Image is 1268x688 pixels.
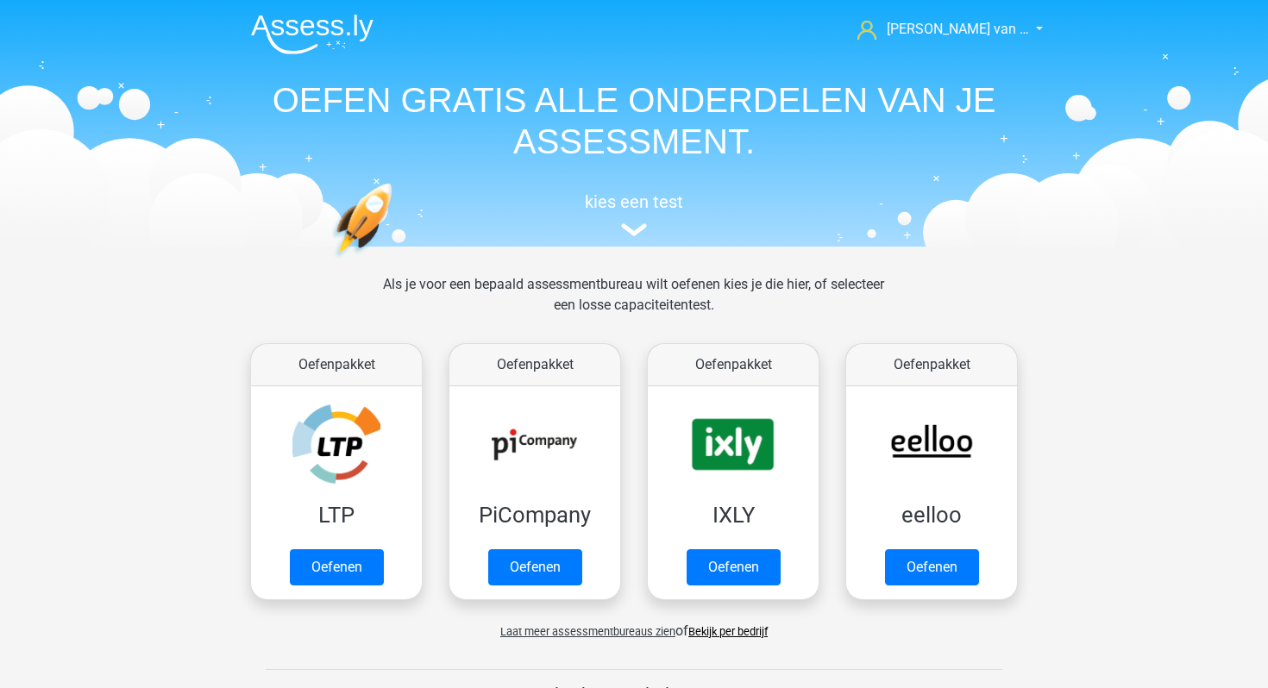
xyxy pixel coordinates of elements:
a: Oefenen [488,549,582,585]
a: [PERSON_NAME] van … [851,19,1031,40]
a: Oefenen [885,549,979,585]
img: assessment [621,223,647,236]
div: of [237,607,1031,641]
a: kies een test [237,191,1031,237]
a: Oefenen [687,549,781,585]
span: Laat meer assessmentbureaus zien [500,625,675,638]
h1: OEFEN GRATIS ALLE ONDERDELEN VAN JE ASSESSMENT. [237,79,1031,162]
span: [PERSON_NAME] van … [887,21,1029,37]
img: oefenen [332,183,459,339]
div: Als je voor een bepaald assessmentbureau wilt oefenen kies je die hier, of selecteer een losse ca... [369,274,898,336]
a: Oefenen [290,549,384,585]
a: Bekijk per bedrijf [688,625,768,638]
h5: kies een test [237,191,1031,212]
img: Assessly [251,14,373,54]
